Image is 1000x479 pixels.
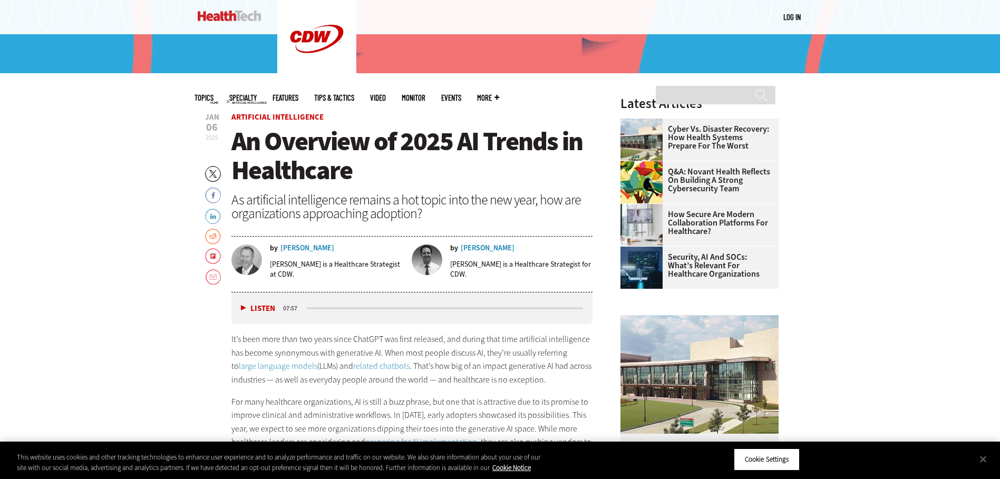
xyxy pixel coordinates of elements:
h3: Latest Articles [620,97,779,110]
p: [PERSON_NAME] is a Healthcare Strategist at CDW. [270,259,405,279]
a: preparing for AI implementation [365,436,477,447]
a: abstract illustration of a tree [620,161,668,170]
a: [PERSON_NAME] [461,245,514,252]
div: User menu [783,12,801,23]
a: security team in high-tech computer room [620,247,668,255]
a: More information about your privacy [492,463,531,472]
a: CDW [277,70,356,81]
a: Video [370,94,386,102]
a: Tips & Tactics [314,94,354,102]
img: Lee Pierce [412,245,442,275]
a: large language models [239,360,317,372]
a: Artificial Intelligence [231,112,324,122]
div: media player [231,292,593,324]
img: University of Vermont Medical Center’s main campus [620,119,663,161]
a: Events [441,94,461,102]
img: Home [198,11,261,21]
div: duration [281,304,305,313]
div: This website uses cookies and other tracking technologies to enhance user experience and to analy... [17,452,550,473]
p: For many healthcare organizations, AI is still a buzz phrase, but one that is attractive due to i... [231,395,593,463]
a: care team speaks with physician over conference call [620,204,668,212]
p: It’s been more than two years since ChatGPT was first released, and during that time artificial i... [231,333,593,386]
img: abstract illustration of a tree [620,161,663,203]
img: care team speaks with physician over conference call [620,204,663,246]
a: MonITor [402,94,425,102]
img: Benjamin Sokolow [231,245,262,275]
span: Topics [195,94,213,102]
span: More [477,94,499,102]
img: University of Vermont Medical Center’s main campus [620,315,779,434]
a: Cyber vs. Disaster Recovery: How Health Systems Prepare for the Worst [620,125,772,150]
img: security team in high-tech computer room [620,247,663,289]
span: 06 [205,122,219,133]
span: An Overview of 2025 AI Trends in Healthcare [231,124,582,188]
span: by [270,245,278,252]
button: Cookie Settings [734,448,800,471]
a: related chatbots [353,360,410,372]
button: Close [972,447,995,471]
a: University of Vermont Medical Center’s main campus [620,119,668,127]
p: Security [620,434,779,457]
a: Q&A: Novant Health Reflects on Building a Strong Cybersecurity Team [620,168,772,193]
p: [PERSON_NAME] is a Healthcare Strategist for CDW. [450,259,593,279]
span: Jan [205,113,219,121]
span: 2025 [206,133,218,142]
a: Log in [783,12,801,22]
a: Security, AI and SOCs: What’s Relevant for Healthcare Organizations [620,253,772,278]
a: [PERSON_NAME] [280,245,334,252]
a: Features [273,94,298,102]
span: by [450,245,458,252]
div: As artificial intelligence remains a hot topic into the new year, how are organizations approachi... [231,193,593,220]
span: Specialty [229,94,257,102]
button: Listen [241,305,275,312]
a: How Secure Are Modern Collaboration Platforms for Healthcare? [620,210,772,236]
